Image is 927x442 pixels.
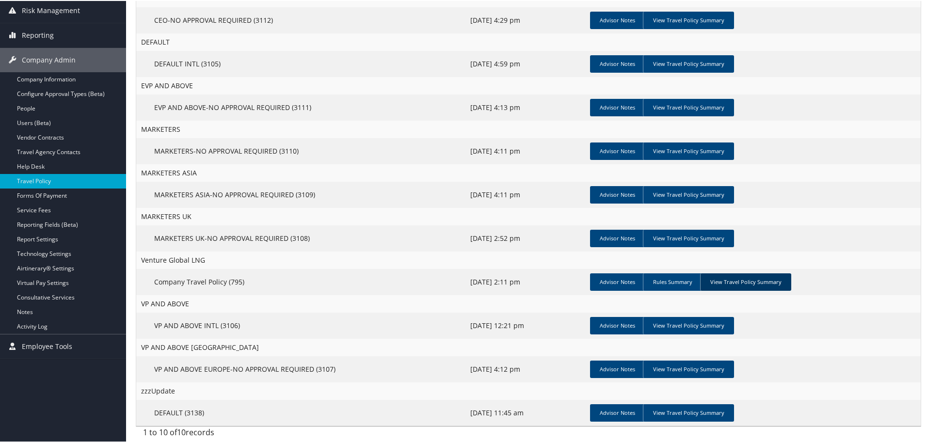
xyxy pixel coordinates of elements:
td: MARKETERS-NO APPROVAL REQUIRED (3110) [136,137,465,163]
td: MARKETERS UK [136,207,921,224]
td: [DATE] 12:21 pm [465,312,586,338]
a: View Travel Policy Summary [643,316,734,333]
td: [DATE] 2:52 pm [465,224,586,251]
span: Employee Tools [22,333,72,358]
td: [DATE] 4:11 pm [465,137,586,163]
td: [DATE] 4:11 pm [465,181,586,207]
a: Advisor Notes [590,403,645,421]
div: 1 to 10 of records [143,426,325,442]
td: VP AND ABOVE INTL (3106) [136,312,465,338]
td: Company Travel Policy (795) [136,268,465,294]
td: MARKETERS UK-NO APPROVAL REQUIRED (3108) [136,224,465,251]
a: Rules Summary [643,272,702,290]
td: MARKETERS ASIA [136,163,921,181]
td: DEFAULT [136,32,921,50]
td: DEFAULT INTL (3105) [136,50,465,76]
span: Company Admin [22,47,76,71]
td: MARKETERS [136,120,921,137]
a: Advisor Notes [590,360,645,377]
td: [DATE] 2:11 pm [465,268,586,294]
span: 10 [177,426,186,437]
a: View Travel Policy Summary [643,54,734,72]
a: View Travel Policy Summary [643,360,734,377]
a: View Travel Policy Summary [643,142,734,159]
span: Reporting [22,22,54,47]
a: View Travel Policy Summary [643,229,734,246]
a: View Travel Policy Summary [643,11,734,28]
a: Advisor Notes [590,316,645,333]
td: zzzUpdate [136,381,921,399]
td: EVP AND ABOVE [136,76,921,94]
a: View Travel Policy Summary [643,403,734,421]
a: View Travel Policy Summary [700,272,791,290]
a: Advisor Notes [590,185,645,203]
td: VP AND ABOVE EUROPE-NO APPROVAL REQUIRED (3107) [136,355,465,381]
td: [DATE] 11:45 am [465,399,586,425]
td: VP AND ABOVE [GEOGRAPHIC_DATA] [136,338,921,355]
a: View Travel Policy Summary [643,98,734,115]
a: View Travel Policy Summary [643,185,734,203]
td: [DATE] 4:12 pm [465,355,586,381]
a: Advisor Notes [590,272,645,290]
td: VP AND ABOVE [136,294,921,312]
td: DEFAULT (3138) [136,399,465,425]
td: EVP AND ABOVE-NO APPROVAL REQUIRED (3111) [136,94,465,120]
a: Advisor Notes [590,54,645,72]
td: [DATE] 4:13 pm [465,94,586,120]
a: Advisor Notes [590,98,645,115]
td: Venture Global LNG [136,251,921,268]
td: [DATE] 4:59 pm [465,50,586,76]
td: MARKETERS ASIA-NO APPROVAL REQUIRED (3109) [136,181,465,207]
a: Advisor Notes [590,11,645,28]
a: Advisor Notes [590,229,645,246]
td: CEO-NO APPROVAL REQUIRED (3112) [136,6,465,32]
td: [DATE] 4:29 pm [465,6,586,32]
a: Advisor Notes [590,142,645,159]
